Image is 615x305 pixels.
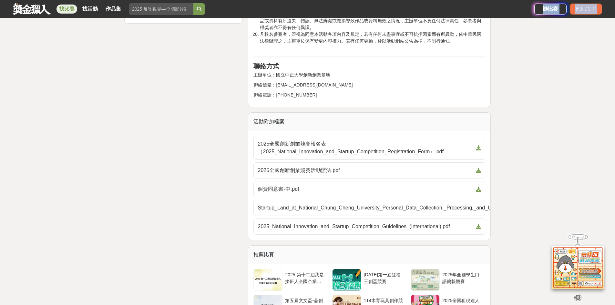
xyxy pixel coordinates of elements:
[248,246,490,264] div: 推薦比賽
[411,269,485,291] a: 2025年全國學生口語簡報競賽
[570,4,602,15] div: 登入 / 註冊
[103,5,124,14] a: 作品集
[260,11,485,31] li: 本競賽活動如有任何因電腦、網路、技術或其他不可歸責於主辦單位之事由，使參賽者或得獎者上傳或登錄之作品或資料有所遺失、錯誤、無法辨識或毀損導致作品或資料無效之情況，主辦單位不負任何法律責任，參賽者...
[258,140,473,156] span: 2025全國創新創業競賽報名表（2025_National_Innovation_and_Startup_Competition_Registration_Form）.pdf
[253,72,485,78] p: 主辦單位：國立中正大學創新創業基地
[332,269,407,291] a: [DATE]第一屆雙福三創盃競賽
[285,271,325,284] div: 2025 第十二屆我是接班人全國企業創新競賽
[56,5,77,14] a: 找比賽
[253,181,485,197] a: 個資同意書-中.pdf
[253,82,485,88] p: 聯絡信箱：[EMAIL_ADDRESS][DOMAIN_NAME]
[253,200,485,216] a: Startup_Land_at_National_Chung_Cheng_University_Personal_Data_Collection,_Processing,_and_Utiliza...
[364,271,404,284] div: [DATE]第一屆雙福三創盃競賽
[258,204,566,212] span: Startup_Land_at_National_Chung_Cheng_University_Personal_Data_Collection,_Processing,_and_Utiliza...
[253,269,328,291] a: 2025 第十二屆我是接班人全國企業創新競賽
[80,5,100,14] a: 找活動
[253,63,279,70] strong: 聯絡方式
[260,31,485,51] li: 凡報名參賽者，即視為同意本活動各項內容及規定，若有任何未盡事宜或不可抗拒因素而有所異動，依中華民國法律辦理之，主辦單位保有變更內容權力。若有任何更動，皆以活動網站公告為準，不另行通知。
[258,223,473,230] span: 2025_National_Innovation_and_Startup_Competition_Guidelines_(International).pdf
[253,136,485,160] a: 2025全國創新創業競賽報名表（2025_National_Innovation_and_Startup_Competition_Registration_Form）.pdf
[253,92,485,98] p: 聯絡電話：[PHONE_NUMBER]
[442,271,483,284] div: 2025年全國學生口語簡報競賽
[253,219,485,235] a: 2025_National_Innovation_and_Startup_Competition_Guidelines_(International).pdf
[534,4,567,15] a: 辦比賽
[129,3,193,15] input: 2025 反詐視界—全國影片競賽
[552,246,604,289] img: d2146d9a-e6f6-4337-9592-8cefde37ba6b.png
[253,162,485,178] a: 2025全國創新創業競賽活動辦法.pdf
[258,185,473,193] span: 個資同意書-中.pdf
[248,113,490,131] div: 活動附加檔案
[258,167,473,174] span: 2025全國創新創業競賽活動辦法.pdf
